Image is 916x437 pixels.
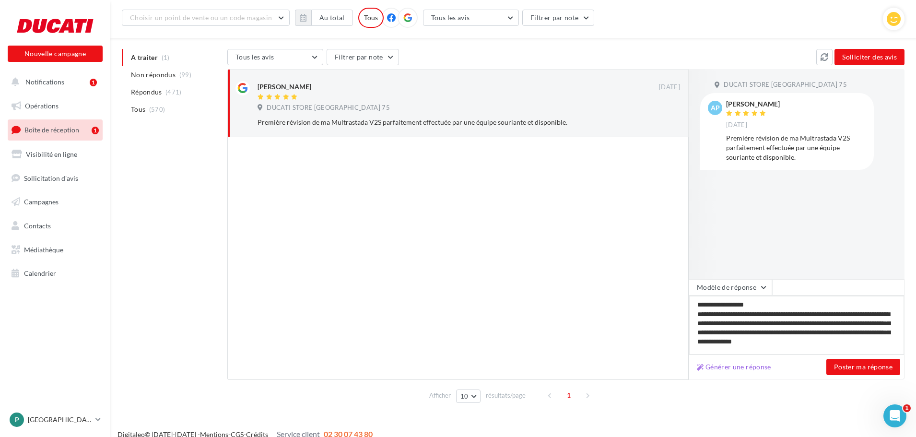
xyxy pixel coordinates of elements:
[24,174,78,182] span: Sollicitation d'avis
[295,10,353,26] button: Au total
[24,198,59,206] span: Campagnes
[26,150,77,158] span: Visibilité en ligne
[834,49,904,65] button: Solliciter des avis
[724,81,847,89] span: DUCATI STORE [GEOGRAPHIC_DATA] 75
[826,359,900,375] button: Poster ma réponse
[431,13,470,22] span: Tous les avis
[131,87,162,97] span: Répondus
[25,78,64,86] span: Notifications
[258,82,311,92] div: [PERSON_NAME]
[131,70,176,80] span: Non répondus
[522,10,595,26] button: Filtrer par note
[179,71,191,79] span: (99)
[92,127,99,134] div: 1
[561,388,576,403] span: 1
[726,121,747,130] span: [DATE]
[6,216,105,236] a: Contacts
[24,246,63,254] span: Médiathèque
[15,415,19,425] span: P
[689,279,772,295] button: Modèle de réponse
[165,88,182,96] span: (471)
[726,133,866,162] div: Première révision de ma Multrastada V2S parfaitement effectuée par une équipe souriante et dispon...
[6,192,105,212] a: Campagnes
[131,105,145,114] span: Tous
[258,118,618,127] div: Première révision de ma Multrastada V2S parfaitement effectuée par une équipe souriante et dispon...
[460,392,469,400] span: 10
[25,102,59,110] span: Opérations
[486,391,526,400] span: résultats/page
[130,13,272,22] span: Choisir un point de vente ou un code magasin
[6,263,105,283] a: Calendrier
[456,390,481,403] button: 10
[28,415,92,425] p: [GEOGRAPHIC_DATA]
[429,391,451,400] span: Afficher
[227,49,323,65] button: Tous les avis
[235,53,274,61] span: Tous les avis
[883,404,906,427] iframe: Intercom live chat
[8,411,103,429] a: P [GEOGRAPHIC_DATA]
[711,103,720,113] span: ap
[8,46,103,62] button: Nouvelle campagne
[6,144,105,165] a: Visibilité en ligne
[423,10,519,26] button: Tous les avis
[267,104,390,112] span: DUCATI STORE [GEOGRAPHIC_DATA] 75
[6,168,105,189] a: Sollicitation d'avis
[6,240,105,260] a: Médiathèque
[24,269,56,277] span: Calendrier
[149,106,165,113] span: (570)
[24,222,51,230] span: Contacts
[24,126,79,134] span: Boîte de réception
[327,49,399,65] button: Filtrer par note
[122,10,290,26] button: Choisir un point de vente ou un code magasin
[6,96,105,116] a: Opérations
[726,101,780,107] div: [PERSON_NAME]
[6,119,105,140] a: Boîte de réception1
[903,404,911,412] span: 1
[311,10,353,26] button: Au total
[659,83,680,92] span: [DATE]
[6,72,101,92] button: Notifications 1
[693,361,775,373] button: Générer une réponse
[358,8,384,28] div: Tous
[90,79,97,86] div: 1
